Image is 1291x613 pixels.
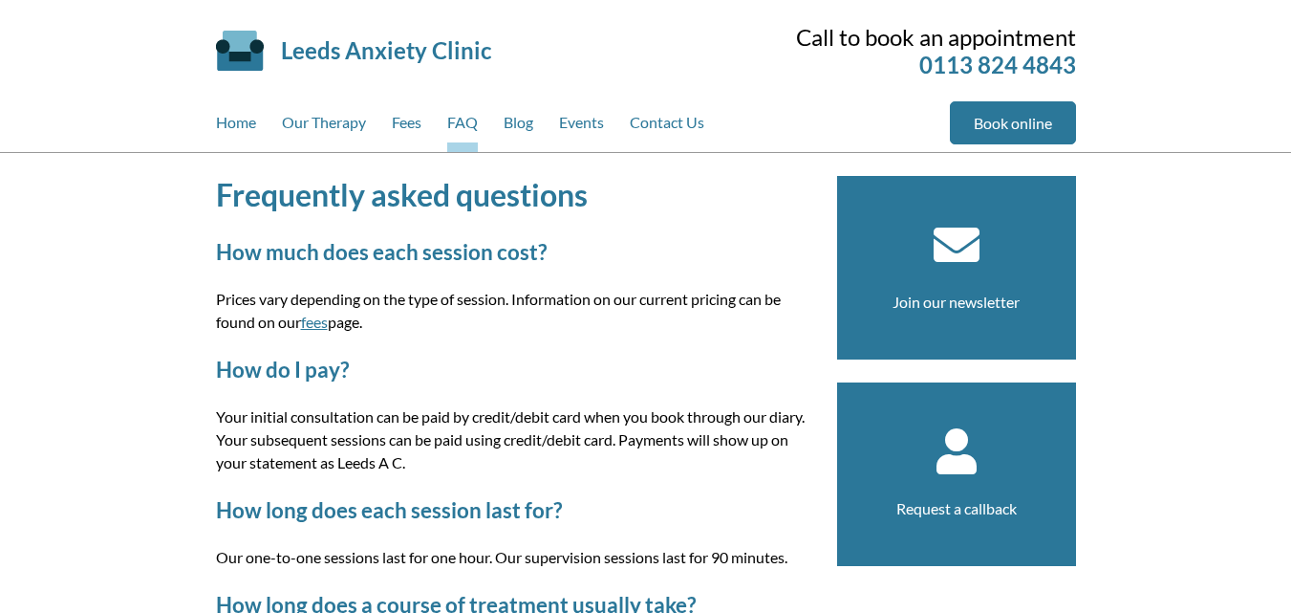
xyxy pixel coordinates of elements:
[281,36,491,64] a: Leeds Anxiety Clinic
[630,101,704,152] a: Contact Us
[447,101,478,152] a: FAQ
[301,313,328,331] a: fees
[216,357,814,383] h2: How do I pay?
[392,101,421,152] a: Fees
[216,497,814,523] h2: How long does each session last for?
[893,293,1020,311] a: Join our newsletter
[216,405,814,474] p: Your initial consultation can be paid by credit/debit card when you book through our diary. Your ...
[504,101,533,152] a: Blog
[216,176,814,213] h1: Frequently asked questions
[216,546,814,569] p: Our one-to-one sessions last for one hour. Our supervision sessions last for 90 minutes.
[919,51,1076,78] a: 0113 824 4843
[216,239,814,265] h2: How much does each session cost?
[896,499,1017,517] a: Request a callback
[216,101,256,152] a: Home
[559,101,604,152] a: Events
[282,101,366,152] a: Our Therapy
[950,101,1076,144] a: Book online
[216,288,814,334] p: Prices vary depending on the type of session. Information on our current pricing can be found on ...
